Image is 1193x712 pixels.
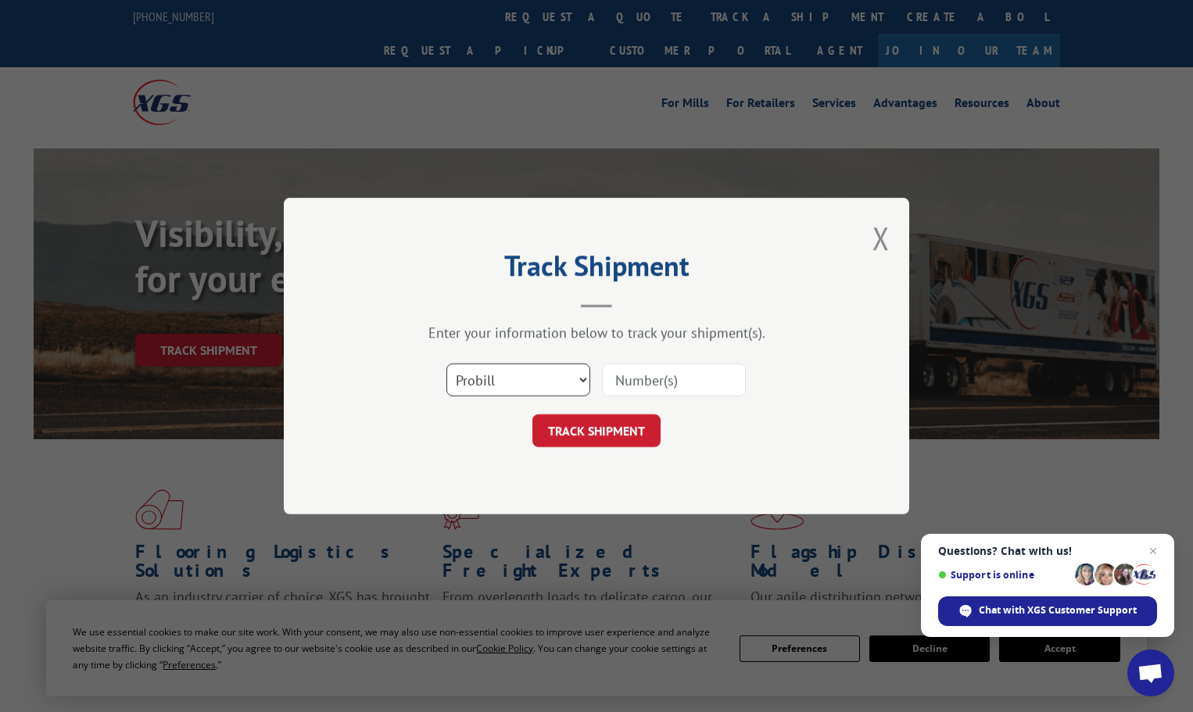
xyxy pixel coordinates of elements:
h2: Track Shipment [362,255,831,284]
span: Support is online [938,569,1069,581]
span: Chat with XGS Customer Support [979,603,1137,617]
button: Close modal [872,217,890,259]
input: Number(s) [602,363,746,396]
div: Chat with XGS Customer Support [938,596,1157,626]
button: TRACK SHIPMENT [532,414,661,447]
div: Open chat [1127,649,1174,696]
span: Questions? Chat with us! [938,545,1157,557]
div: Enter your information below to track your shipment(s). [362,324,831,342]
span: Close chat [1144,542,1163,560]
